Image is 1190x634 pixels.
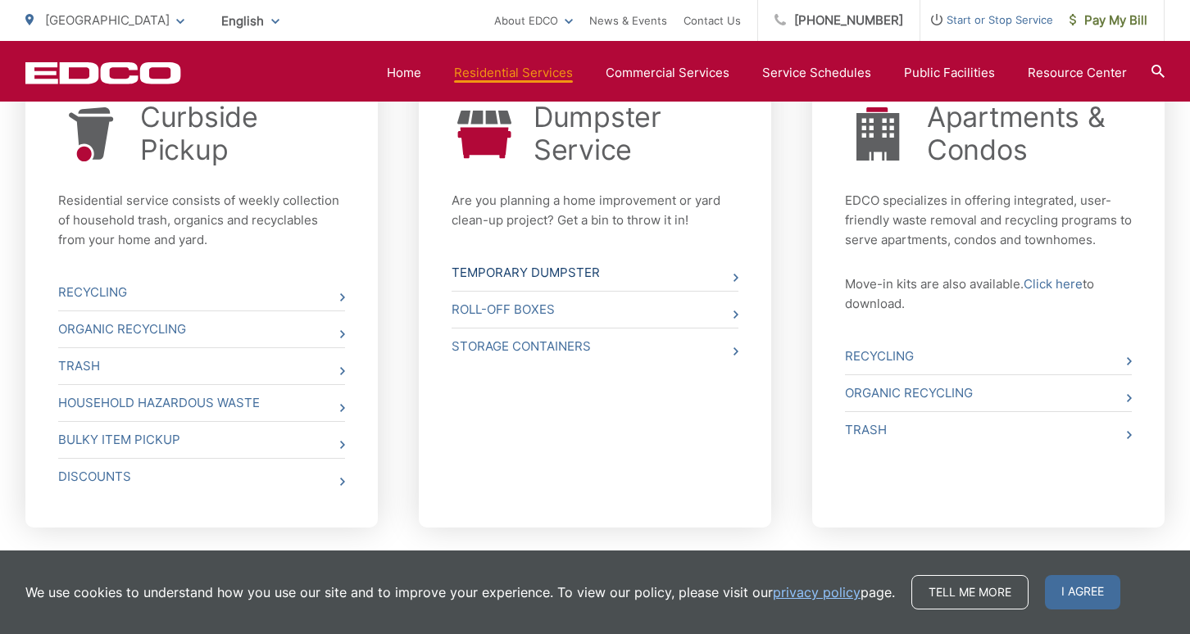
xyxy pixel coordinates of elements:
[1070,11,1147,30] span: Pay My Bill
[45,12,170,28] span: [GEOGRAPHIC_DATA]
[589,11,667,30] a: News & Events
[494,11,573,30] a: About EDCO
[452,255,738,291] a: Temporary Dumpster
[927,101,1132,166] a: Apartments & Condos
[452,191,738,230] p: Are you planning a home improvement or yard clean-up project? Get a bin to throw it in!
[452,292,738,328] a: Roll-Off Boxes
[140,101,345,166] a: Curbside Pickup
[904,63,995,83] a: Public Facilities
[534,101,738,166] a: Dumpster Service
[1028,63,1127,83] a: Resource Center
[452,328,738,365] a: Storage Containers
[387,63,421,83] a: Home
[58,459,345,495] a: Discounts
[845,338,1132,374] a: Recycling
[454,63,573,83] a: Residential Services
[606,63,729,83] a: Commercial Services
[58,385,345,421] a: Household Hazardous Waste
[773,582,861,602] a: privacy policy
[25,61,181,84] a: EDCD logo. Return to the homepage.
[762,63,871,83] a: Service Schedules
[58,274,345,310] a: Recycling
[58,311,345,347] a: Organic Recycling
[25,582,895,602] p: We use cookies to understand how you use our site and to improve your experience. To view our pol...
[209,7,292,35] span: English
[58,422,345,458] a: Bulky Item Pickup
[845,191,1132,250] p: EDCO specializes in offering integrated, user-friendly waste removal and recycling programs to se...
[845,375,1132,411] a: Organic Recycling
[58,348,345,384] a: Trash
[845,412,1132,448] a: Trash
[845,274,1132,314] p: Move-in kits are also available. to download.
[58,191,345,250] p: Residential service consists of weekly collection of household trash, organics and recyclables fr...
[684,11,741,30] a: Contact Us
